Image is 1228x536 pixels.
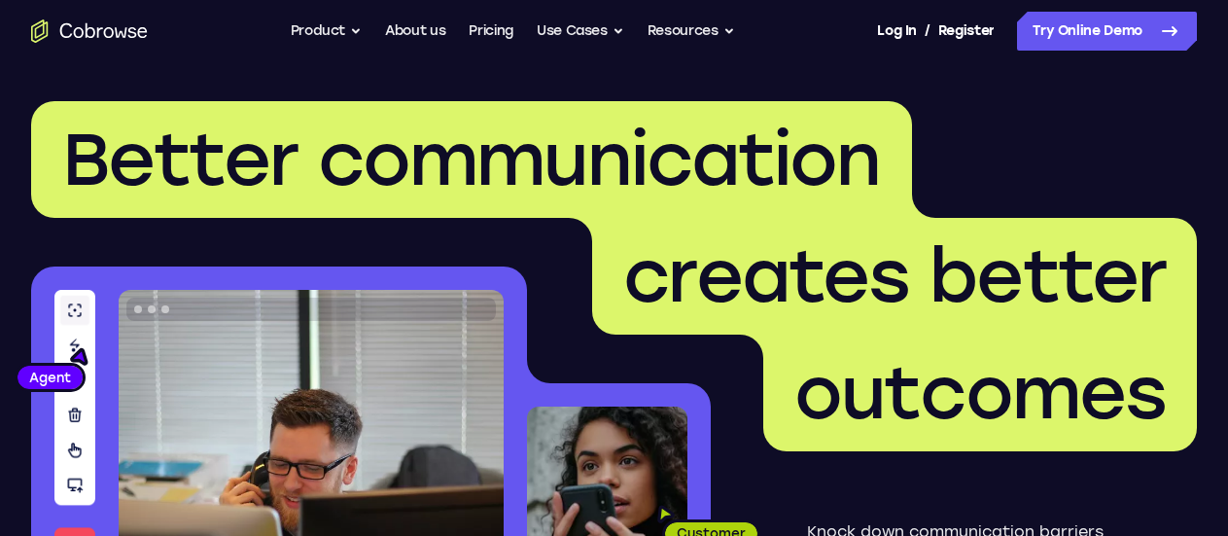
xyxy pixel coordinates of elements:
[62,116,881,203] span: Better communication
[648,12,735,51] button: Resources
[469,12,513,51] a: Pricing
[537,12,624,51] button: Use Cases
[623,232,1166,320] span: creates better
[938,12,995,51] a: Register
[877,12,916,51] a: Log In
[1017,12,1197,51] a: Try Online Demo
[794,349,1166,437] span: outcomes
[291,12,363,51] button: Product
[925,19,930,43] span: /
[385,12,445,51] a: About us
[31,19,148,43] a: Go to the home page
